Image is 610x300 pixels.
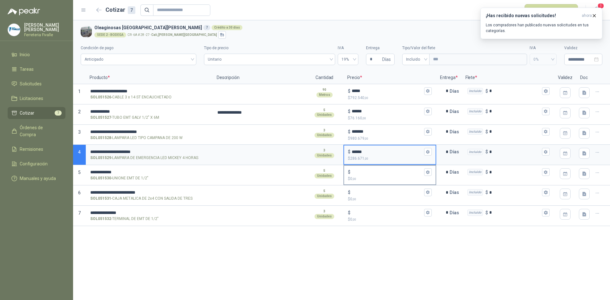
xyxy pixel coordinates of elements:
input: $$980.679,00 [352,129,423,134]
span: Anticipado [85,55,193,64]
span: 0 [350,197,356,201]
p: - TERMINAL DE EMT DE 1/2" [90,216,159,222]
span: 7 [78,210,81,216]
p: $ [348,88,350,95]
button: Incluido $ [542,128,550,136]
span: 4 [78,150,81,155]
strong: SOL051532 [90,216,111,222]
input: $$792.540,00 [352,89,423,93]
label: Tipo de precio [204,45,335,51]
button: $$76.160,00 [424,108,432,115]
h2: Cotizar [105,5,135,14]
img: Company Logo [81,26,92,37]
span: Inicio [20,51,30,58]
p: $ [485,209,488,216]
p: Ferreteria Fivalle [24,33,65,37]
strong: SOL051528 [90,135,111,141]
input: SOL051527-TUBO EMT GALV 1/2" X 6M [90,109,208,114]
h3: Oleaginosas [GEOGRAPHIC_DATA][PERSON_NAME] [94,24,600,31]
p: $ [348,115,431,121]
p: $ [348,136,431,142]
span: Incluido [406,55,426,64]
div: Metros [316,92,333,97]
p: $ [485,189,488,196]
span: Tareas [20,66,34,73]
p: $ [348,169,350,176]
div: Incluido [467,88,483,94]
span: 19% [342,55,355,64]
p: $ [348,156,431,162]
strong: SOL051527 [90,115,111,121]
p: Días [450,186,462,199]
p: Producto [86,71,213,84]
input: $$286.671,00 [352,150,423,154]
p: Descripción [213,71,305,84]
p: Validez [554,71,576,84]
strong: SOL051526 [90,94,111,100]
strong: SOL051531 [90,196,111,202]
span: 6 [78,190,81,195]
p: 5 [323,108,325,113]
img: Logo peakr [8,8,40,15]
input: Incluido $ [489,210,541,215]
button: $$792.540,00 [424,87,432,95]
div: Incluido [467,169,483,175]
span: 76.160 [350,116,366,120]
span: 0% [533,55,553,64]
button: Publicar cotizaciones [525,4,578,16]
span: Días [382,54,391,65]
p: Días [450,85,462,97]
div: Unidades [315,194,334,199]
span: ,00 [362,117,366,120]
a: Inicio [8,49,65,61]
span: ,00 [352,197,356,201]
h3: ¡Has recibido nuevas solicitudes! [486,13,579,18]
label: Condición de pago [81,45,196,51]
div: Incluido [467,210,483,216]
input: Incluido $ [489,190,541,195]
div: Unidades [315,133,334,138]
button: Incluido $ [542,87,550,95]
p: - LAMPARA DE EMERGENCIA LED MICKEY 4 HORAS [90,155,198,161]
label: IVA [530,45,557,51]
input: Incluido $ [489,150,541,154]
p: CR- 6A # 28 -27 - [127,33,217,37]
label: Entrega [366,45,395,51]
button: $$980.679,00 [424,128,432,136]
p: $ [348,176,431,182]
img: Company Logo [8,24,20,36]
a: Órdenes de Compra [8,122,65,141]
p: - CAJA METALICA DE 2x4 CON SALIDA DE TRES [90,196,193,202]
p: $ [348,196,431,202]
strong: SOL051529 [90,155,111,161]
div: Unidades [315,112,334,117]
input: SOL051526-CABLE 3 x 14 ST ENCAUCHETADO [90,89,208,94]
input: SOL051529-LAMPARA DE EMERGENCIA LED MICKEY 4 HORAS [90,150,208,154]
p: [PERSON_NAME] [PERSON_NAME] [24,23,65,32]
p: Días [450,105,462,118]
p: $ [348,95,431,101]
div: Unidades [315,173,334,178]
p: - CABLE 3 x 14 ST ENCAUCHETADO [90,94,172,100]
input: SOL051532-TERMINAL DE EMT DE 1/2" [90,210,208,215]
span: 1 [597,3,604,9]
p: 3 [323,128,325,133]
p: $ [485,128,488,135]
div: Unidades [315,153,334,158]
div: Unidades [315,214,334,219]
label: IVA [338,45,358,51]
div: Incluido [467,129,483,135]
span: Órdenes de Compra [20,124,59,138]
p: $ [485,148,488,155]
p: $ [348,108,350,115]
span: ,00 [352,177,356,181]
p: Cantidad [305,71,343,84]
input: $$0,00 [352,170,423,175]
a: Remisiones [8,143,65,155]
input: $$0,00 [352,190,423,195]
p: - LAMPARA LED TIPO CAMPANA DE 200 W [90,135,183,141]
a: Cotizar7 [8,107,65,119]
a: Licitaciones [8,92,65,104]
p: Días [450,166,462,178]
input: Incluido $ [489,109,541,114]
